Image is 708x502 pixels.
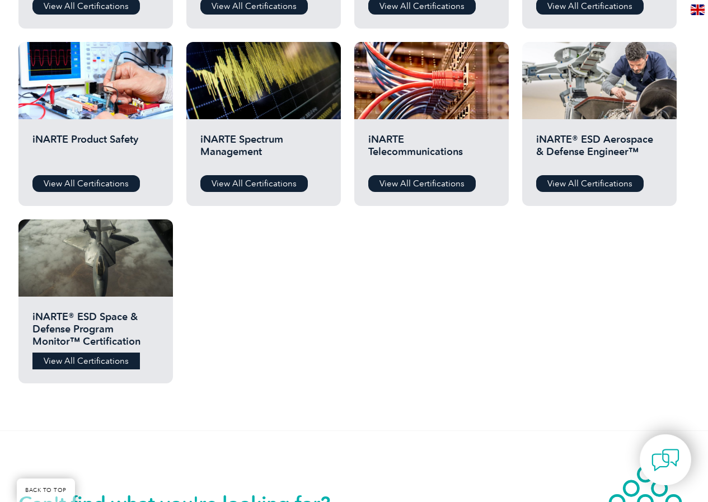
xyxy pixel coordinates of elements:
a: View All Certifications [32,175,140,192]
a: View All Certifications [200,175,308,192]
img: contact-chat.png [651,446,679,474]
a: View All Certifications [32,353,140,369]
h2: iNARTE Telecommunications [368,133,495,167]
a: View All Certifications [536,175,644,192]
h2: iNARTE® ESD Aerospace & Defense Engineer™ [536,133,663,167]
a: View All Certifications [368,175,476,192]
h2: iNARTE® ESD Space & Defense Program Monitor™ Certification [32,311,159,344]
a: BACK TO TOP [17,478,75,502]
h2: iNARTE Spectrum Management [200,133,327,167]
img: en [691,4,705,15]
h2: iNARTE Product Safety [32,133,159,167]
